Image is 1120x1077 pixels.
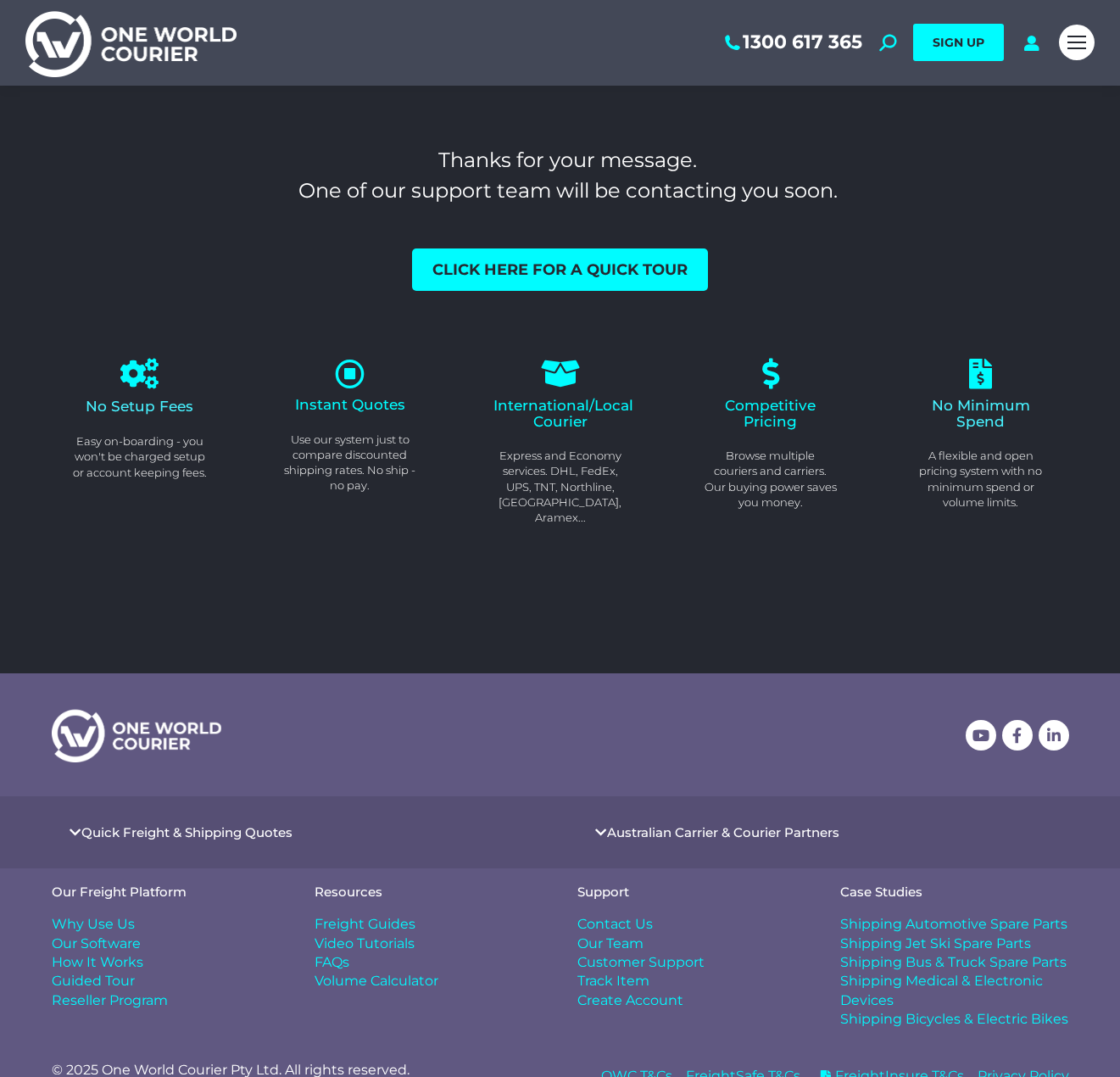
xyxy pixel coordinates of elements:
[840,953,1067,972] span: Shipping Bus & Truck Spare Parts
[577,991,806,1010] a: Create Account
[840,935,1069,953] a: Shipping Jet Ski Spare Parts
[607,826,839,839] a: Australian Carrier & Courier Partners
[52,935,141,953] span: Our Software
[577,991,683,1010] span: Create Account
[315,972,438,991] span: Volume Calculator
[840,953,1069,972] a: Shipping Bus & Truck Spare Parts
[933,35,984,50] span: SIGN UP
[704,448,838,510] p: Browse multiple couriers and carriers. Our buying power saves you money.
[52,972,135,991] span: Guided Tour
[283,432,417,494] p: Use our system just to compare discounted shipping rates. No ship - no pay.
[52,991,281,1010] a: Reseller Program
[81,826,293,839] a: Quick Freight & Shipping Quotes
[725,397,816,430] span: Competitive Pricing
[840,972,1069,1010] a: Shipping Medical & Electronic Devices
[577,935,644,953] span: Our Team
[315,953,543,972] a: FAQs
[840,915,1069,934] a: Shipping Automotive Spare Parts
[25,8,237,77] img: One World Courier
[493,397,633,430] span: International/Local Courier
[840,935,1031,953] span: Shipping Jet Ski Spare Parts
[577,935,806,953] a: Our Team
[412,248,708,291] a: Click here for a quick tour
[577,972,649,991] span: Track Item
[315,953,349,972] span: FAQs
[840,1010,1069,1029] a: Shipping Bicycles & Electric Bikes
[1059,25,1095,60] a: Mobile menu icon
[52,972,281,991] a: Guided Tour
[67,145,1069,206] h3: Thanks for your message. One of our support team will be contacting you soon.
[840,885,1069,898] h4: Case Studies
[493,448,627,525] p: Express and Economy services. DHL, FedEx, UPS, TNT, Northline, [GEOGRAPHIC_DATA], Aramex...
[432,262,688,277] span: Click here for a quick tour
[577,953,705,972] span: Customer Support
[840,915,1067,934] span: Shipping Automotive Spare Parts
[52,953,281,972] a: How It Works
[86,398,193,415] span: No Setup Fees
[932,397,1030,430] span: No Minimum Spend
[295,396,405,413] span: Instant Quotes
[52,935,281,953] a: Our Software
[52,915,281,934] a: Why Use Us
[577,953,806,972] a: Customer Support
[52,915,135,934] span: Why Use Us
[315,915,415,934] span: Freight Guides
[577,972,806,991] a: Track Item
[315,915,543,934] a: Freight Guides
[914,448,1048,510] p: A flexible and open pricing system with no minimum spend or volume limits.
[52,991,168,1010] span: Reseller Program
[315,972,543,991] a: Volume Calculator
[315,885,543,898] h4: Resources
[913,24,1004,61] a: SIGN UP
[73,433,207,480] p: Easy on-boarding - you won't be charged setup or account keeping fees.
[722,31,862,53] a: 1300 617 365
[577,915,653,934] span: Contact Us
[52,953,143,972] span: How It Works
[577,915,806,934] a: Contact Us
[577,885,806,898] h4: Support
[315,935,415,953] span: Video Tutorials
[315,935,543,953] a: Video Tutorials
[52,885,281,898] h4: Our Freight Platform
